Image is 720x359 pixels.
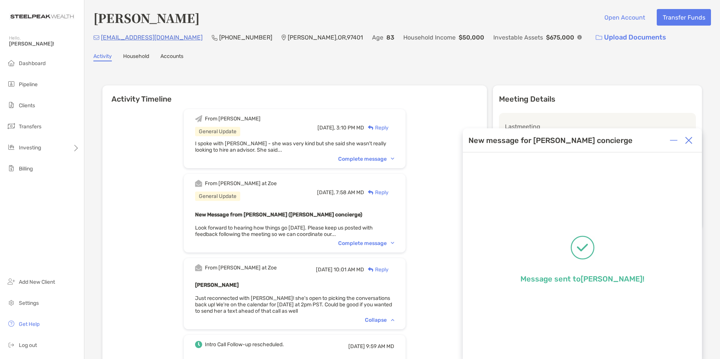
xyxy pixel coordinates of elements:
[7,277,16,286] img: add_new_client icon
[9,41,79,47] span: [PERSON_NAME]!
[598,9,651,26] button: Open Account
[316,266,333,273] span: [DATE]
[205,180,277,187] div: From [PERSON_NAME] at Zoe
[9,3,75,30] img: Zoe Logo
[195,127,240,136] div: General Update
[19,102,35,109] span: Clients
[546,33,574,42] p: $675,000
[195,211,362,218] b: New Message from [PERSON_NAME] ([PERSON_NAME] concierge)
[19,300,39,306] span: Settings
[391,319,394,321] img: Chevron icon
[205,116,261,122] div: From [PERSON_NAME]
[685,137,693,144] img: Close
[19,123,41,130] span: Transfers
[195,115,202,122] img: Event icon
[386,33,394,42] p: 83
[493,33,543,42] p: Investable Assets
[334,266,364,273] span: 10:01 AM MD
[288,33,363,42] p: [PERSON_NAME] , OR , 97401
[19,81,38,88] span: Pipeline
[317,125,335,131] span: [DATE],
[368,125,374,130] img: Reply icon
[212,35,218,41] img: Phone Icon
[205,265,277,271] div: From [PERSON_NAME] at Zoe
[468,136,633,145] div: New message for [PERSON_NAME] concierge
[372,33,383,42] p: Age
[195,295,392,314] span: Just reconnected with [PERSON_NAME]! she's open to picking the conversations back up! We're on th...
[101,33,203,42] p: [EMAIL_ADDRESS][DOMAIN_NAME]
[657,9,711,26] button: Transfer Funds
[317,189,335,196] span: [DATE],
[19,145,41,151] span: Investing
[391,242,394,244] img: Chevron icon
[7,143,16,152] img: investing icon
[7,319,16,328] img: get-help icon
[348,343,365,350] span: [DATE]
[102,85,487,103] h6: Activity Timeline
[7,100,16,110] img: clients icon
[195,341,202,348] img: Event icon
[19,60,46,67] span: Dashboard
[336,189,364,196] span: 7:58 AM MD
[195,225,373,237] span: Look forward to hearing how things go [DATE]. Please keep us posted with feedback following the m...
[7,79,16,88] img: pipeline icon
[596,35,602,40] img: button icon
[7,164,16,173] img: billing icon
[366,343,394,350] span: 9:59 AM MD
[19,342,37,348] span: Log out
[219,33,272,42] p: [PHONE_NUMBER]
[93,35,99,40] img: Email Icon
[195,180,202,187] img: Event icon
[364,189,389,196] div: Reply
[7,58,16,67] img: dashboard icon
[505,122,690,131] p: Last meeting
[336,125,364,131] span: 3:10 PM MD
[19,279,55,285] span: Add New Client
[19,166,33,172] span: Billing
[195,192,240,201] div: General Update
[93,9,200,26] h4: [PERSON_NAME]
[368,190,374,195] img: Reply icon
[123,53,149,61] a: Household
[338,240,394,246] div: Complete message
[364,266,389,274] div: Reply
[365,317,394,323] div: Collapse
[281,35,286,41] img: Location Icon
[19,321,40,327] span: Get Help
[195,282,239,288] b: [PERSON_NAME]
[403,33,456,42] p: Household Income
[499,94,696,104] p: Meeting Details
[195,140,386,153] span: I spoke with [PERSON_NAME] - she was very kind but she said she wasn't really looking to hire an ...
[670,137,677,144] img: Expand or collapse
[338,156,394,162] div: Complete message
[93,53,112,61] a: Activity
[205,341,284,348] div: Intro Call Follow-up rescheduled.
[577,35,582,40] img: Info Icon
[364,124,389,132] div: Reply
[591,29,671,46] a: Upload Documents
[459,33,484,42] p: $50,000
[391,158,394,160] img: Chevron icon
[7,340,16,349] img: logout icon
[195,264,202,271] img: Event icon
[368,267,374,272] img: Reply icon
[7,122,16,131] img: transfers icon
[520,274,644,283] p: Message sent to [PERSON_NAME] !
[7,298,16,307] img: settings icon
[571,236,595,260] img: Message successfully sent
[160,53,183,61] a: Accounts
